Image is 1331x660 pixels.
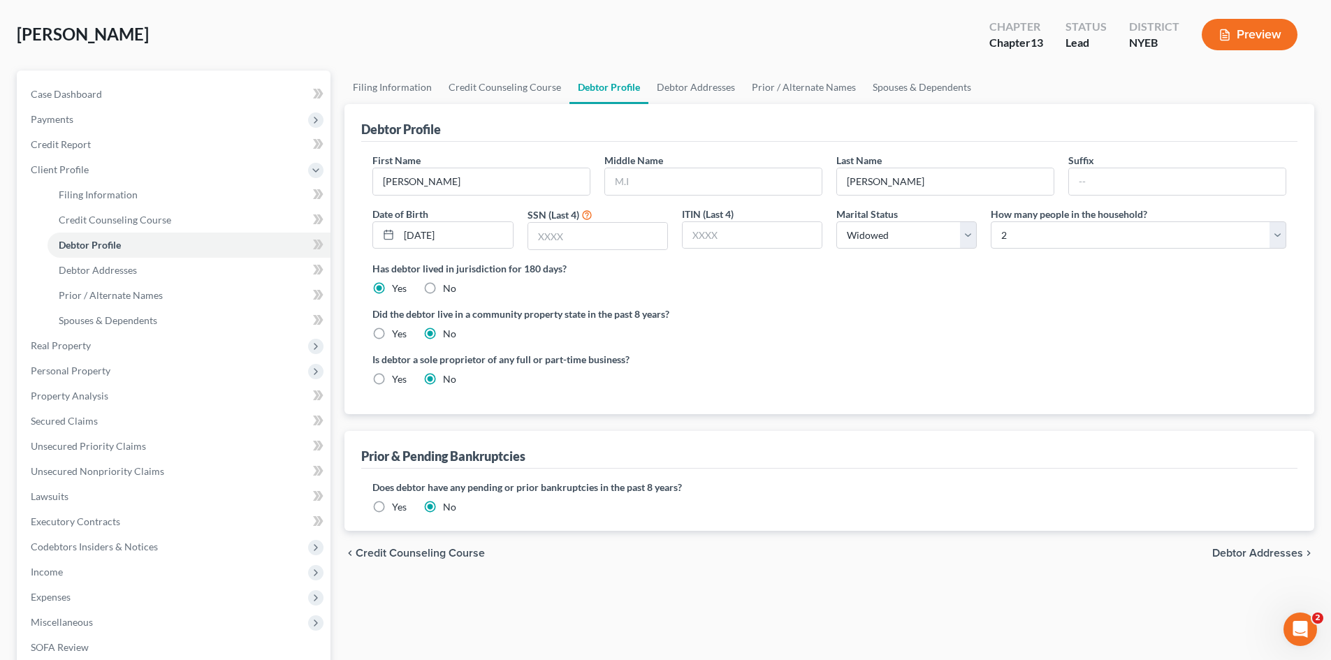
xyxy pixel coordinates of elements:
[59,264,137,276] span: Debtor Addresses
[48,233,330,258] a: Debtor Profile
[31,541,158,552] span: Codebtors Insiders & Notices
[31,591,71,603] span: Expenses
[864,71,980,104] a: Spouses & Dependents
[344,71,440,104] a: Filing Information
[31,490,68,502] span: Lawsuits
[20,509,330,534] a: Executory Contracts
[989,35,1043,51] div: Chapter
[59,189,138,200] span: Filing Information
[1129,35,1179,51] div: NYEB
[372,307,1286,321] label: Did the debtor live in a community property state in the past 8 years?
[528,207,579,222] label: SSN (Last 4)
[48,258,330,283] a: Debtor Addresses
[605,168,822,195] input: M.I
[1303,548,1314,559] i: chevron_right
[392,500,407,514] label: Yes
[443,372,456,386] label: No
[372,261,1286,276] label: Has debtor lived in jurisdiction for 180 days?
[20,635,330,660] a: SOFA Review
[569,71,648,104] a: Debtor Profile
[373,168,590,195] input: --
[59,314,157,326] span: Spouses & Dependents
[31,113,73,125] span: Payments
[392,281,407,295] label: Yes
[20,132,330,157] a: Credit Report
[48,207,330,233] a: Credit Counseling Course
[1212,548,1303,559] span: Debtor Addresses
[31,88,102,100] span: Case Dashboard
[20,82,330,107] a: Case Dashboard
[31,390,108,402] span: Property Analysis
[31,138,91,150] span: Credit Report
[372,480,1286,494] label: Does debtor have any pending or prior bankruptcies in the past 8 years?
[1065,19,1107,35] div: Status
[1068,153,1094,168] label: Suffix
[361,121,441,138] div: Debtor Profile
[1129,19,1179,35] div: District
[443,281,456,295] label: No
[528,223,667,249] input: XXXX
[48,283,330,308] a: Prior / Alternate Names
[372,207,428,221] label: Date of Birth
[682,207,734,221] label: ITIN (Last 4)
[440,71,569,104] a: Credit Counseling Course
[59,214,171,226] span: Credit Counseling Course
[20,383,330,409] a: Property Analysis
[48,182,330,207] a: Filing Information
[20,484,330,509] a: Lawsuits
[59,239,121,251] span: Debtor Profile
[48,308,330,333] a: Spouses & Dependents
[20,409,330,434] a: Secured Claims
[743,71,864,104] a: Prior / Alternate Names
[1283,613,1317,646] iframe: Intercom live chat
[836,153,882,168] label: Last Name
[392,372,407,386] label: Yes
[1031,36,1043,49] span: 13
[361,448,525,464] div: Prior & Pending Bankruptcies
[1069,168,1286,195] input: --
[1202,19,1297,50] button: Preview
[683,222,822,249] input: XXXX
[443,500,456,514] label: No
[31,641,89,653] span: SOFA Review
[991,207,1147,221] label: How many people in the household?
[1065,35,1107,51] div: Lead
[20,459,330,484] a: Unsecured Nonpriority Claims
[31,339,91,351] span: Real Property
[31,566,63,578] span: Income
[31,365,110,376] span: Personal Property
[372,352,822,367] label: Is debtor a sole proprietor of any full or part-time business?
[648,71,743,104] a: Debtor Addresses
[356,548,485,559] span: Credit Counseling Course
[989,19,1043,35] div: Chapter
[443,327,456,341] label: No
[344,548,356,559] i: chevron_left
[836,207,898,221] label: Marital Status
[31,465,164,477] span: Unsecured Nonpriority Claims
[31,515,120,527] span: Executory Contracts
[31,163,89,175] span: Client Profile
[392,327,407,341] label: Yes
[344,548,485,559] button: chevron_left Credit Counseling Course
[31,440,146,452] span: Unsecured Priority Claims
[399,222,512,249] input: MM/DD/YYYY
[59,289,163,301] span: Prior / Alternate Names
[604,153,663,168] label: Middle Name
[1312,613,1323,624] span: 2
[31,616,93,628] span: Miscellaneous
[17,24,149,44] span: [PERSON_NAME]
[837,168,1054,195] input: --
[20,434,330,459] a: Unsecured Priority Claims
[31,415,98,427] span: Secured Claims
[372,153,421,168] label: First Name
[1212,548,1314,559] button: Debtor Addresses chevron_right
